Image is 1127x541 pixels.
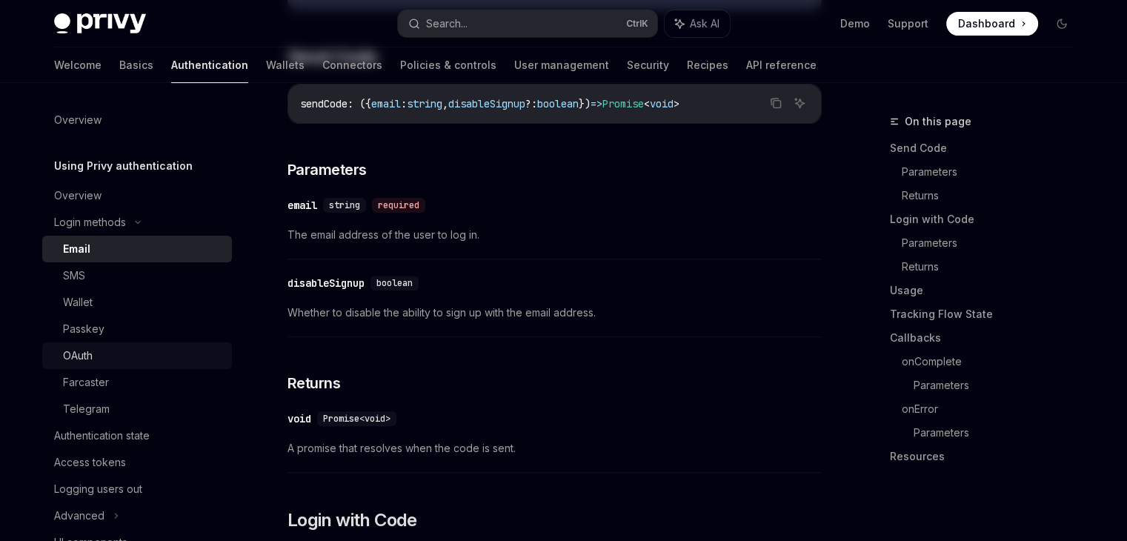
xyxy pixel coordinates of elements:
a: Access tokens [42,449,232,476]
div: Telegram [63,400,110,418]
a: Connectors [322,47,382,83]
span: email [371,97,401,110]
div: Email [63,240,90,258]
a: Returns [902,184,1086,208]
a: Overview [42,107,232,133]
span: void [650,97,674,110]
span: : ({ [348,97,371,110]
span: Ask AI [690,16,719,31]
a: Logging users out [42,476,232,502]
div: Authentication state [54,427,150,445]
a: Authentication [171,47,248,83]
a: Usage [890,279,1086,302]
div: disableSignup [287,276,365,291]
a: Parameters [914,421,1086,445]
a: Parameters [902,231,1086,255]
div: Advanced [54,507,104,525]
div: Wallet [63,293,93,311]
span: , [442,97,448,110]
span: sendCode [300,97,348,110]
a: User management [514,47,609,83]
a: Overview [42,182,232,209]
span: Whether to disable the ability to sign up with the email address. [287,304,822,322]
span: The email address of the user to log in. [287,226,822,244]
div: required [372,198,425,213]
a: Recipes [687,47,728,83]
button: Toggle dark mode [1050,12,1074,36]
span: > [674,97,679,110]
a: onError [902,397,1086,421]
a: Basics [119,47,153,83]
div: Access tokens [54,454,126,471]
img: dark logo [54,13,146,34]
span: string [407,97,442,110]
div: void [287,411,311,426]
span: Returns [287,373,341,394]
button: Ask AI [665,10,730,37]
span: Parameters [287,159,367,180]
div: Passkey [63,320,104,338]
span: disableSignup [448,97,525,110]
div: email [287,198,317,213]
div: Login methods [54,213,126,231]
span: Login with Code [287,508,417,532]
a: Wallets [266,47,305,83]
span: : [401,97,407,110]
span: Promise [602,97,644,110]
a: Send Code [890,136,1086,160]
span: On this page [905,113,971,130]
a: Security [627,47,669,83]
span: ?: [525,97,537,110]
a: Welcome [54,47,102,83]
a: Dashboard [946,12,1038,36]
span: => [591,97,602,110]
span: Ctrl K [626,18,648,30]
div: Farcaster [63,374,109,391]
span: boolean [376,277,413,289]
span: Dashboard [958,16,1015,31]
a: Parameters [902,160,1086,184]
a: Passkey [42,316,232,342]
div: Overview [54,111,102,129]
a: Parameters [914,374,1086,397]
a: Tracking Flow State [890,302,1086,326]
button: Ask AI [790,93,809,113]
a: Email [42,236,232,262]
div: Search... [426,15,468,33]
a: Returns [902,255,1086,279]
div: Overview [54,187,102,205]
a: OAuth [42,342,232,369]
a: Telegram [42,396,232,422]
div: Logging users out [54,480,142,498]
a: Demo [840,16,870,31]
button: Search...CtrlK [398,10,657,37]
a: Callbacks [890,326,1086,350]
span: string [329,199,360,211]
span: }) [579,97,591,110]
span: A promise that resolves when the code is sent. [287,439,822,457]
div: SMS [63,267,85,285]
a: Resources [890,445,1086,468]
span: Promise<void> [323,413,390,425]
a: Support [888,16,928,31]
button: Copy the contents from the code block [766,93,785,113]
a: Authentication state [42,422,232,449]
a: Policies & controls [400,47,496,83]
h5: Using Privy authentication [54,157,193,175]
a: Farcaster [42,369,232,396]
span: < [644,97,650,110]
a: Login with Code [890,208,1086,231]
a: onComplete [902,350,1086,374]
div: OAuth [63,347,93,365]
span: boolean [537,97,579,110]
a: Wallet [42,289,232,316]
a: API reference [746,47,817,83]
a: SMS [42,262,232,289]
